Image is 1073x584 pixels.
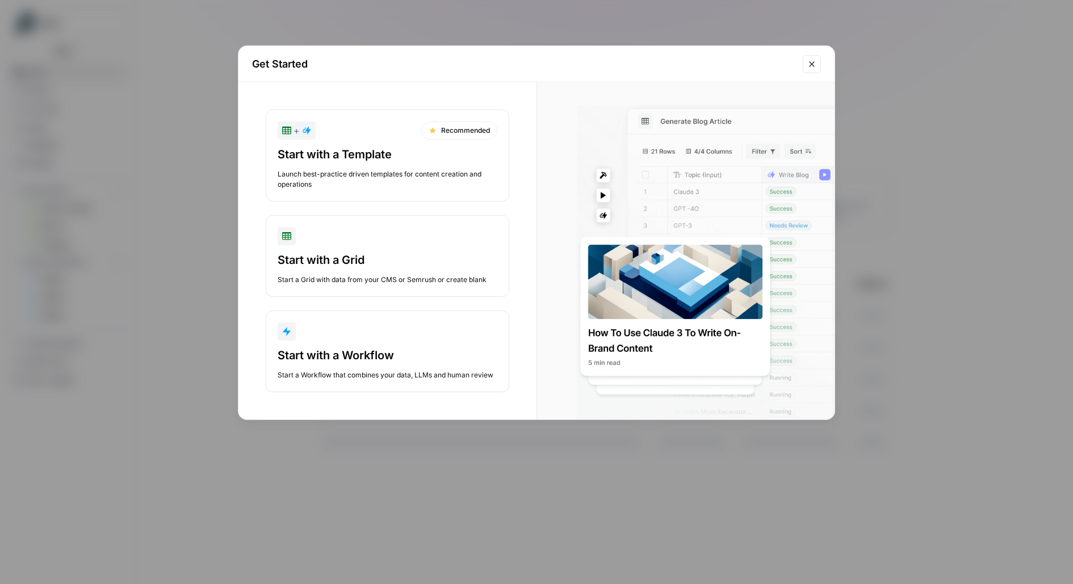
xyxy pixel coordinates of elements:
[278,275,497,285] div: Start a Grid with data from your CMS or Semrush or create blank
[252,56,796,72] h2: Get Started
[282,124,311,137] div: +
[266,215,509,297] button: Start with a GridStart a Grid with data from your CMS or Semrush or create blank
[278,347,497,363] div: Start with a Workflow
[278,252,497,268] div: Start with a Grid
[278,370,497,380] div: Start a Workflow that combines your data, LLMs and human review
[421,121,497,140] div: Recommended
[803,55,821,73] button: Close modal
[266,310,509,392] button: Start with a WorkflowStart a Workflow that combines your data, LLMs and human review
[278,146,497,162] div: Start with a Template
[266,110,509,201] button: +RecommendedStart with a TemplateLaunch best-practice driven templates for content creation and o...
[278,169,497,190] div: Launch best-practice driven templates for content creation and operations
